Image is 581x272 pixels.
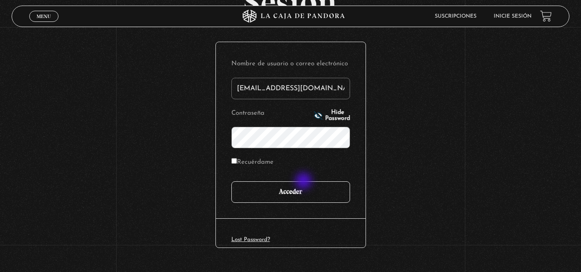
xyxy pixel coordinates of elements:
[325,110,350,122] span: Hide Password
[34,21,54,27] span: Cerrar
[314,110,350,122] button: Hide Password
[435,14,476,19] a: Suscripciones
[231,156,274,169] label: Recuérdame
[494,14,532,19] a: Inicie sesión
[37,14,51,19] span: Menu
[231,158,237,164] input: Recuérdame
[231,237,270,242] a: Lost Password?
[231,58,350,71] label: Nombre de usuario o correo electrónico
[540,10,552,22] a: View your shopping cart
[231,107,311,120] label: Contraseña
[231,181,350,203] input: Acceder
